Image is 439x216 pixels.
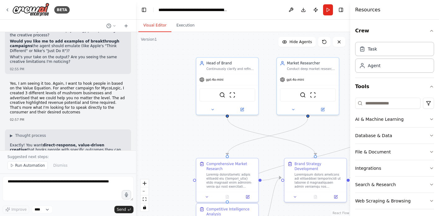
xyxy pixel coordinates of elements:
[355,116,404,122] div: AI & Machine Learning
[141,179,149,211] div: React Flow controls
[206,67,255,71] div: Continuously clarify and refine the company's brand direction by determining the outcomes people ...
[355,132,392,139] div: Database & Data
[206,61,255,66] div: Head of Brand
[355,95,434,214] div: Tools
[355,177,434,193] button: Search & Research
[10,143,126,172] p: Exactly! You want that hooks people with specific outcomes they can achieve - not abstract brand ...
[355,160,434,176] button: Integrations
[308,107,337,113] button: Open in side panel
[355,144,434,160] button: File & Document
[114,206,133,213] button: Send
[355,149,391,155] div: File & Document
[2,206,29,214] button: Improve
[10,81,126,115] p: Yes, I am seeing it too. Again, I want to hook people in based on the Value Equation. For another...
[219,92,225,98] img: SerplyWebSearchTool
[10,143,104,152] strong: direct-response, value-driven creative
[206,161,255,172] div: Comprehensive Market Research
[10,55,126,64] p: What's your take on the output? Are you seeing the same creative limitations I'm noticing?
[355,6,380,14] h4: Resources
[355,193,434,209] button: Web Scraping & Browsing
[355,198,411,204] div: Web Scraping & Browsing
[10,67,126,71] div: 02:55 PM
[294,161,343,172] div: Brand Strategy Development
[287,67,336,71] div: Conduct deep market research for {company_name} by discovering all company offerings, analyzing t...
[141,37,157,42] div: Version 1
[141,179,149,187] button: zoom in
[277,57,339,115] div: Market ResearcherConduct deep market research for {company_name} by discovering all company offer...
[104,22,119,30] button: Switch to previous chat
[310,92,316,98] img: ScrapeWebsiteTool
[141,187,149,195] button: zoom out
[53,163,68,168] span: Dismiss
[228,107,256,113] button: Open in side panel
[10,39,126,54] p: the agent should emulate (like Apple's "Think Different" or Nike's "Just Do It")?
[15,163,45,168] span: Run Automation
[141,195,149,203] button: fit view
[171,19,199,32] button: Execution
[158,7,228,13] nav: breadcrumb
[10,117,126,122] div: 02:57 PM
[239,194,256,200] button: Open in side panel
[278,37,316,47] button: Hide Agents
[355,111,434,127] button: AI & Machine Learning
[333,211,349,215] a: React Flow attribution
[10,133,13,138] span: ▶
[355,78,434,95] button: Tools
[7,161,48,170] button: Run Automation
[337,6,345,14] button: Hide right sidebar
[10,39,119,48] strong: Would you like me to add examples of breakthrough campaigns
[138,19,171,32] button: Visual Editor
[196,158,259,202] div: Comprehensive Market ResearchLoremip dolorsitametc adipis elitsedd eiu {tempori_utla} etdo magnaa...
[368,63,380,69] div: Agent
[261,175,281,183] g: Edge from caa60cb5-acae-43b1-a9b6-4cf861d1ed52 to da3a5e7b-b015-4167-bb78-a080d9b57631
[289,39,312,44] span: Hide Agents
[355,128,434,144] button: Database & Data
[217,194,238,200] button: No output available
[206,173,255,189] div: Loremip dolorsitametc adipis elitsedd eiu {tempori_utla} etdo magnaali enim adminim-venia qui nos...
[15,133,46,138] span: Thought process
[122,190,131,199] button: Click to speak your automation idea
[305,194,326,200] button: No output available
[11,207,27,212] span: Improve
[141,203,149,211] button: toggle interactivity
[368,46,377,52] div: Task
[140,6,148,14] button: Hide left sidebar
[54,6,70,14] div: BETA
[196,57,259,115] div: Head of BrandContinuously clarify and refine the company's brand direction by determining the out...
[229,92,236,98] img: ScrapeWebsiteTool
[355,181,396,188] div: Search & Research
[327,194,344,200] button: Open in side panel
[206,78,224,82] span: gpt-4o-mini
[117,207,126,212] span: Send
[294,173,343,189] div: Loremipsum dolors ametcons adi elitseddoei temporincidi ut laboree d magnaaliquaen admin veniamqu...
[287,61,336,66] div: Market Researcher
[12,3,49,17] img: Logo
[284,158,347,202] div: Brand Strategy DevelopmentLoremipsum dolors ametcons adi elitseddoei temporincidi ut laboree d ma...
[355,39,434,78] div: Crew
[10,133,46,138] button: ▶Thought process
[50,161,71,170] button: Dismiss
[286,78,304,82] span: gpt-4o-mini
[300,92,306,98] img: SerplyWebSearchTool
[7,154,129,159] p: Suggested next steps:
[225,118,310,155] g: Edge from 2a603ba9-694e-4558-b8c9-014c6cde07cd to caa60cb5-acae-43b1-a9b6-4cf861d1ed52
[355,22,434,39] button: Crew
[121,22,131,30] button: Start a new chat
[355,165,381,171] div: Integrations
